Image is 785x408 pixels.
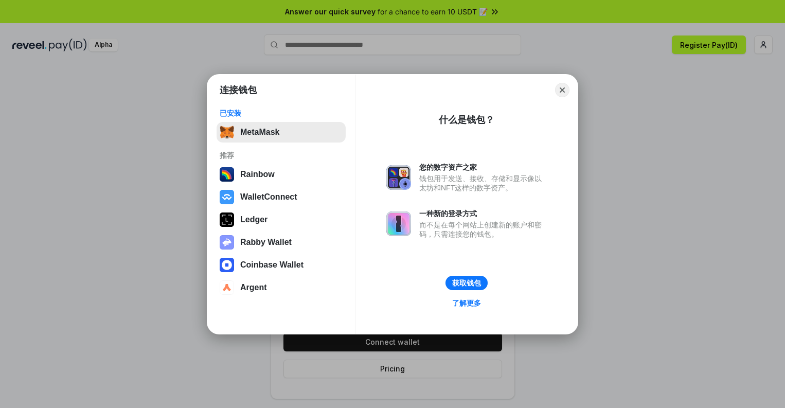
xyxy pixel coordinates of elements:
img: svg+xml,%3Csvg%20width%3D%2228%22%20height%3D%2228%22%20viewBox%3D%220%200%2028%2028%22%20fill%3D... [220,258,234,272]
div: 钱包用于发送、接收、存储和显示像以太坊和NFT这样的数字资产。 [419,174,547,192]
button: MetaMask [217,122,346,143]
img: svg+xml,%3Csvg%20xmlns%3D%22http%3A%2F%2Fwww.w3.org%2F2000%2Fsvg%22%20width%3D%2228%22%20height%3... [220,212,234,227]
div: 一种新的登录方式 [419,209,547,218]
button: Argent [217,277,346,298]
button: Ledger [217,209,346,230]
div: MetaMask [240,128,279,137]
button: Rainbow [217,164,346,185]
div: WalletConnect [240,192,297,202]
img: svg+xml,%3Csvg%20width%3D%2228%22%20height%3D%2228%22%20viewBox%3D%220%200%2028%2028%22%20fill%3D... [220,280,234,295]
div: Rainbow [240,170,275,179]
img: svg+xml,%3Csvg%20xmlns%3D%22http%3A%2F%2Fwww.w3.org%2F2000%2Fsvg%22%20fill%3D%22none%22%20viewBox... [220,235,234,250]
h1: 连接钱包 [220,84,257,96]
div: 而不是在每个网站上创建新的账户和密码，只需连接您的钱包。 [419,220,547,239]
button: Coinbase Wallet [217,255,346,275]
div: 推荐 [220,151,343,160]
div: 您的数字资产之家 [419,163,547,172]
img: svg+xml,%3Csvg%20xmlns%3D%22http%3A%2F%2Fwww.w3.org%2F2000%2Fsvg%22%20fill%3D%22none%22%20viewBox... [386,165,411,190]
div: 了解更多 [452,298,481,308]
img: svg+xml,%3Csvg%20fill%3D%22none%22%20height%3D%2233%22%20viewBox%3D%220%200%2035%2033%22%20width%... [220,125,234,139]
div: Rabby Wallet [240,238,292,247]
button: Close [555,83,569,97]
button: Rabby Wallet [217,232,346,253]
button: 获取钱包 [445,276,488,290]
img: svg+xml,%3Csvg%20width%3D%2228%22%20height%3D%2228%22%20viewBox%3D%220%200%2028%2028%22%20fill%3D... [220,190,234,204]
div: 什么是钱包？ [439,114,494,126]
div: Ledger [240,215,267,224]
div: Argent [240,283,267,292]
a: 了解更多 [446,296,487,310]
div: 已安装 [220,109,343,118]
div: 获取钱包 [452,278,481,288]
img: svg+xml,%3Csvg%20width%3D%22120%22%20height%3D%22120%22%20viewBox%3D%220%200%20120%20120%22%20fil... [220,167,234,182]
div: Coinbase Wallet [240,260,304,270]
img: svg+xml,%3Csvg%20xmlns%3D%22http%3A%2F%2Fwww.w3.org%2F2000%2Fsvg%22%20fill%3D%22none%22%20viewBox... [386,211,411,236]
button: WalletConnect [217,187,346,207]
